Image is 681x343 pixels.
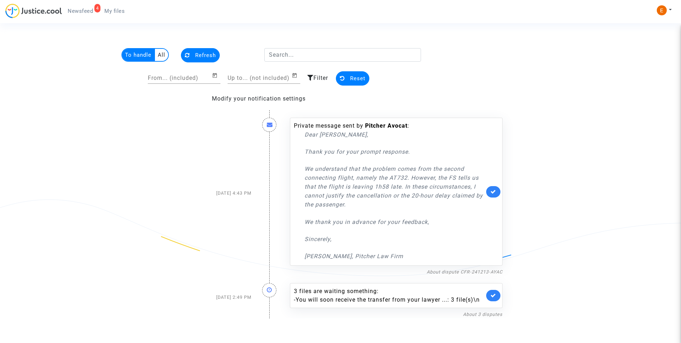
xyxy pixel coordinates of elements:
[195,52,216,58] span: Refresh
[305,235,484,244] p: Sincerely,
[294,296,484,304] div: - You will soon receive the transfer from your lawyer ...: 3 file(s)\n
[427,269,503,275] a: About dispute CFR-241213-AYAC
[104,8,125,14] span: My files
[99,6,130,16] a: My files
[173,276,257,318] div: [DATE] 2:49 PM
[5,4,62,18] img: jc-logo.svg
[62,6,99,16] a: 4Newsfeed
[292,71,300,80] button: Open calendar
[181,48,220,62] button: Refresh
[294,122,484,261] div: Private message sent by :
[155,49,168,61] multi-toggle-item: All
[463,312,503,317] a: About 3 disputes
[264,48,421,62] input: Search...
[657,5,667,15] img: ACg8ocIeiFvHKe4dA5oeRFd_CiCnuxWUEc1A2wYhRJE3TTWt=s96-c
[68,8,93,14] span: Newsfeed
[336,71,369,86] button: Reset
[305,130,484,139] p: Dear [PERSON_NAME],
[212,71,220,80] button: Open calendar
[294,287,484,304] div: 3 files are waiting something:
[212,95,306,102] a: Modify your notification settings
[305,164,484,209] p: We understand that the problem comes from the second connecting flight, namely the AT732. However...
[313,75,328,81] span: Filter
[173,111,257,276] div: [DATE] 4:43 PM
[305,252,484,261] p: [PERSON_NAME], Pitcher Law Firm
[305,217,484,226] p: We thank you in advance for your feedback,
[94,4,101,12] div: 4
[122,49,155,61] multi-toggle-item: To handle
[350,75,365,82] span: Reset
[305,147,484,156] p: Thank you for your prompt response.
[365,122,407,129] b: Pitcher Avocat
